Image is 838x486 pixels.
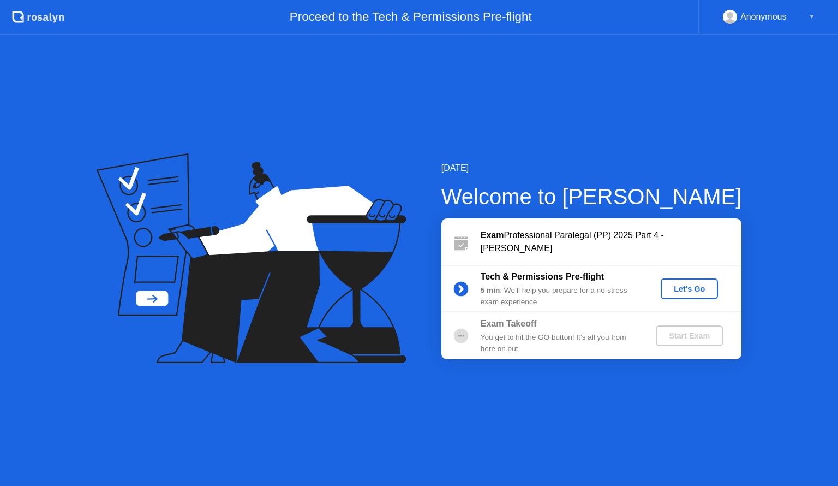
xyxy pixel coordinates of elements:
b: Exam [481,230,504,240]
div: Professional Paralegal (PP) 2025 Part 4 - [PERSON_NAME] [481,229,741,255]
b: 5 min [481,286,500,294]
b: Exam Takeoff [481,319,537,328]
button: Start Exam [656,325,723,346]
button: Let's Go [661,278,718,299]
div: ▼ [809,10,815,24]
div: [DATE] [441,162,742,175]
div: : We’ll help you prepare for a no-stress exam experience [481,285,638,307]
b: Tech & Permissions Pre-flight [481,272,604,281]
div: Start Exam [660,331,719,340]
div: Let's Go [665,285,714,293]
div: Anonymous [740,10,787,24]
div: Welcome to [PERSON_NAME] [441,180,742,213]
div: You get to hit the GO button! It’s all you from here on out [481,332,638,354]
